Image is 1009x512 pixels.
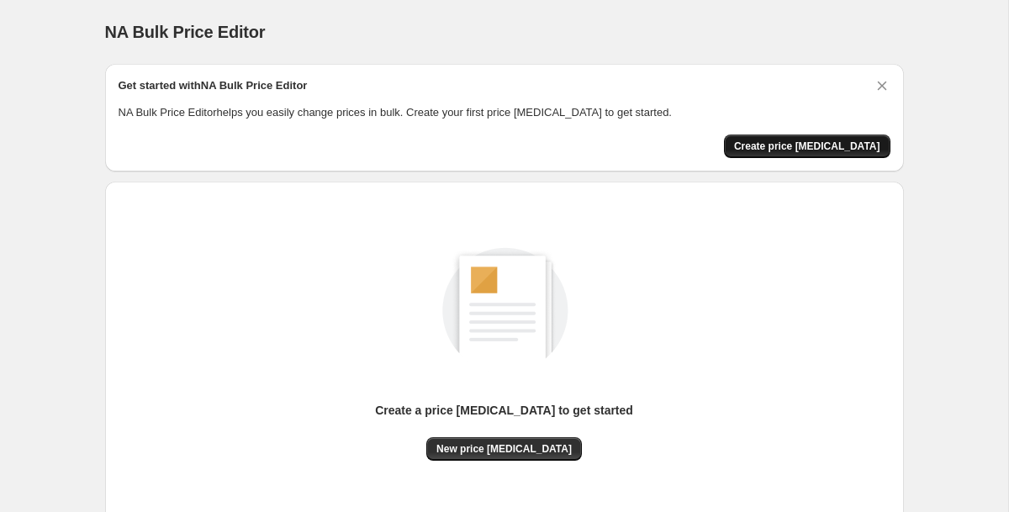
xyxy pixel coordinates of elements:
span: NA Bulk Price Editor [105,23,266,41]
p: Create a price [MEDICAL_DATA] to get started [375,402,633,419]
button: Dismiss card [874,77,890,94]
h2: Get started with NA Bulk Price Editor [119,77,308,94]
button: Create price change job [724,135,890,158]
button: New price [MEDICAL_DATA] [426,437,582,461]
p: NA Bulk Price Editor helps you easily change prices in bulk. Create your first price [MEDICAL_DAT... [119,104,890,121]
span: Create price [MEDICAL_DATA] [734,140,880,153]
span: New price [MEDICAL_DATA] [436,442,572,456]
